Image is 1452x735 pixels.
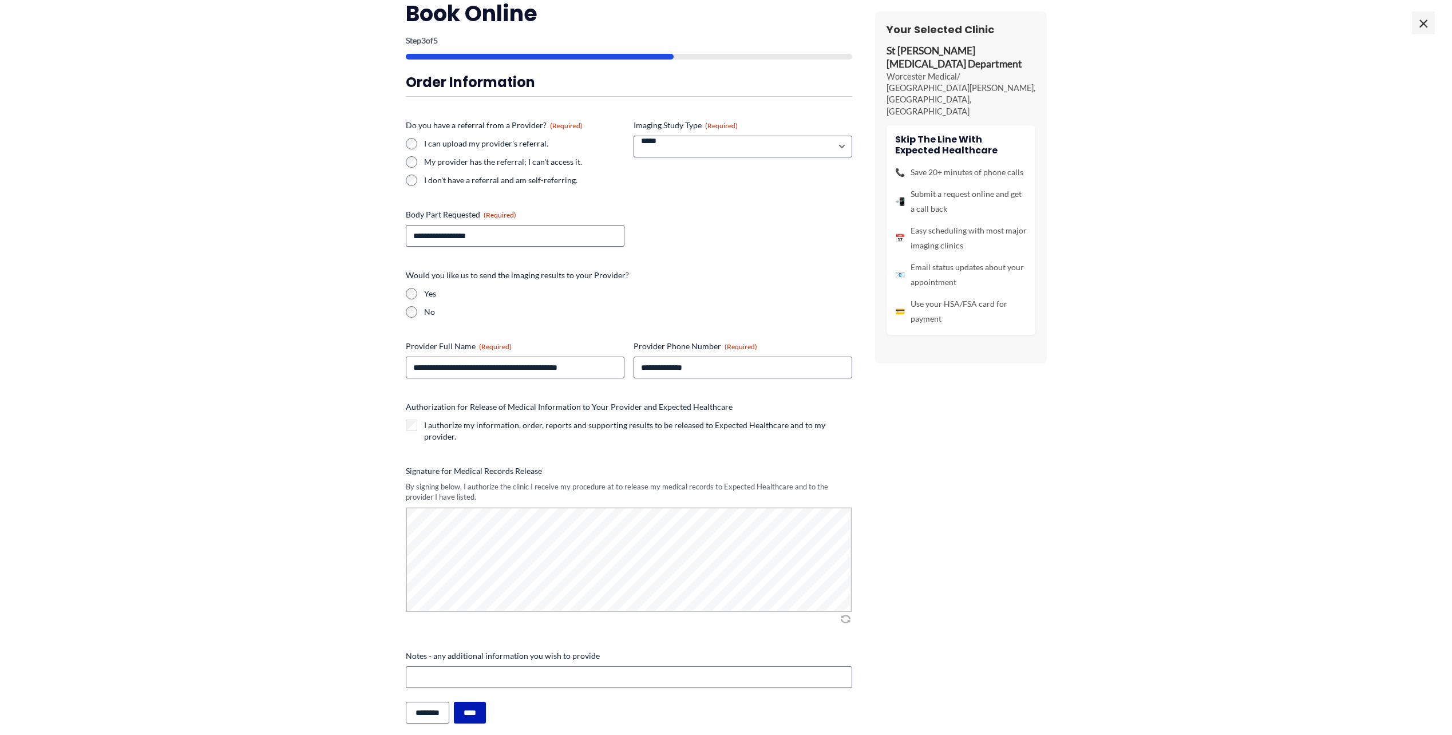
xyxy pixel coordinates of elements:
li: Submit a request online and get a call back [895,187,1027,216]
span: × [1412,11,1435,34]
label: I can upload my provider's referral. [424,138,624,149]
span: 3 [421,35,426,45]
span: (Required) [705,121,738,130]
span: (Required) [550,121,583,130]
p: Worcester Medical/ [GEOGRAPHIC_DATA][PERSON_NAME], [GEOGRAPHIC_DATA], [GEOGRAPHIC_DATA] [887,71,1035,117]
div: By signing below, I authorize the clinic I receive my procedure at to release my medical records ... [406,481,852,503]
li: Easy scheduling with most major imaging clinics [895,223,1027,253]
label: No [424,306,852,318]
span: 📅 [895,231,905,246]
span: 5 [433,35,438,45]
span: 📲 [895,194,905,209]
li: Email status updates about your appointment [895,260,1027,290]
legend: Would you like us to send the imaging results to your Provider? [406,270,629,281]
legend: Authorization for Release of Medical Information to Your Provider and Expected Healthcare [406,401,733,413]
span: 📧 [895,267,905,282]
label: Notes - any additional information you wish to provide [406,650,852,662]
label: Imaging Study Type [634,120,852,131]
label: Provider Full Name [406,341,624,352]
legend: Do you have a referral from a Provider? [406,120,583,131]
span: (Required) [725,342,757,351]
label: My provider has the referral; I can't access it. [424,156,624,168]
h3: Order Information [406,73,852,91]
p: Step of [406,37,852,45]
label: Signature for Medical Records Release [406,465,852,477]
li: Save 20+ minutes of phone calls [895,165,1027,180]
label: I don't have a referral and am self-referring. [424,175,624,186]
img: Clear Signature [838,613,852,625]
label: I authorize my information, order, reports and supporting results to be released to Expected Heal... [424,420,852,442]
h4: Skip the line with Expected Healthcare [895,134,1027,156]
label: Body Part Requested [406,209,624,220]
p: St [PERSON_NAME] [MEDICAL_DATA] Department [887,45,1035,71]
label: Yes [424,288,852,299]
label: Provider Phone Number [634,341,852,352]
span: 💳 [895,304,905,319]
h3: Your Selected Clinic [887,23,1035,36]
span: (Required) [484,211,516,219]
span: 📞 [895,165,905,180]
li: Use your HSA/FSA card for payment [895,297,1027,326]
span: (Required) [479,342,512,351]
